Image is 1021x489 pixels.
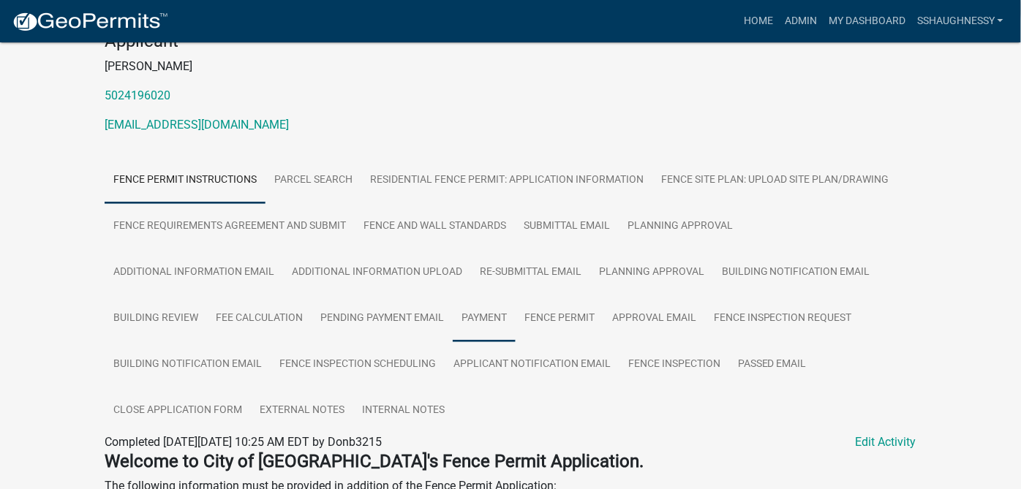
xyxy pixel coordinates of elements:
a: Fence Site Plan: Upload Site Plan/Drawing [652,157,898,204]
a: Fence Permit [516,295,603,342]
a: Home [738,7,779,35]
a: Planning Approval [619,203,742,250]
a: Fence and Wall Standards [355,203,515,250]
a: Fence Inspection [619,341,729,388]
a: Planning Approval [590,249,713,296]
a: Re-Submittal Email [471,249,590,296]
a: Pending Payment Email [312,295,453,342]
a: Residential Fence Permit: Application Information [361,157,652,204]
a: Parcel search [265,157,361,204]
a: Building Notification Email [105,341,271,388]
a: Additional Information Upload [283,249,471,296]
a: Payment [453,295,516,342]
a: Fence Inspection Scheduling [271,341,445,388]
a: [EMAIL_ADDRESS][DOMAIN_NAME] [105,118,289,132]
a: Internal Notes [353,387,453,434]
a: Approval Email [603,295,705,342]
span: Completed [DATE][DATE] 10:25 AM EDT by Donb3215 [105,435,382,449]
a: Fee Calculation [207,295,312,342]
a: Admin [779,7,823,35]
a: Applicant Notification Email [445,341,619,388]
a: sshaughnessy [911,7,1009,35]
a: Additional Information Email [105,249,283,296]
a: External Notes [251,387,353,434]
a: My Dashboard [823,7,911,35]
a: Passed Email [729,341,815,388]
a: Fence Requirements Agreement and Submit [105,203,355,250]
a: Fence Permit Instructions [105,157,265,204]
a: Fence Inspection Request [705,295,861,342]
a: Building Review [105,295,207,342]
p: [PERSON_NAME] [105,58,916,75]
a: Close Application Form [105,387,251,434]
a: Building Notification Email [713,249,879,296]
a: Submittal Email [515,203,619,250]
strong: Welcome to City of [GEOGRAPHIC_DATA]'s Fence Permit Application. [105,451,644,471]
a: Edit Activity [856,433,916,451]
a: 5024196020 [105,88,170,102]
